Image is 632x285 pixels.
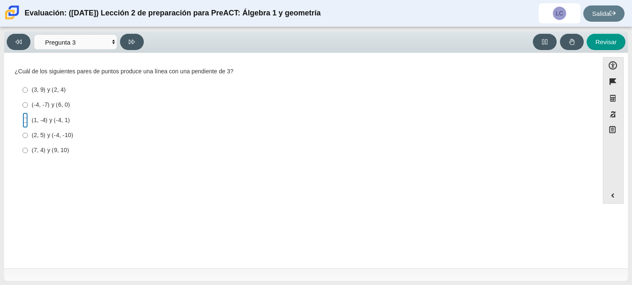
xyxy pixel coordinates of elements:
[556,10,563,17] font: LC
[603,73,624,90] button: Elemento de bandera
[603,90,624,106] button: Calculadora gráfica
[603,122,624,140] button: Bloc
[560,34,584,50] button: Levanta la mano
[603,187,623,203] button: Expand menu. Displays the button labels.
[603,106,624,122] button: Activar o desactivar el enmascaramiento de respuesta
[3,4,21,21] img: Escuela Carmen de Ciencia y Tecnología
[15,67,233,75] font: ¿Cuál de los siguientes pares de puntos produce una línea con una pendiente de 3?
[592,10,610,17] font: Salida
[32,86,66,93] font: (3, 9) y (2, 4)
[583,5,625,22] a: Salida
[25,9,321,17] font: Evaluación: ([DATE]) Lección 2 de preparación para PreACT: Álgebra 1 y geometría
[8,57,595,265] div: Elementos de evaluación
[3,15,21,22] a: Escuela Carmen de Ciencia y Tecnología
[32,116,70,124] font: (1, -4) y (-4, 1)
[32,146,69,154] font: (7, 4) y (9, 10)
[32,101,70,108] font: (-4, -7) y (6, 0)
[587,34,625,50] button: Revisar
[603,57,624,73] button: Abrir el menú de accesibilidad
[595,38,617,45] font: Revisar
[32,131,73,139] font: (2, 5) y (-4, -10)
